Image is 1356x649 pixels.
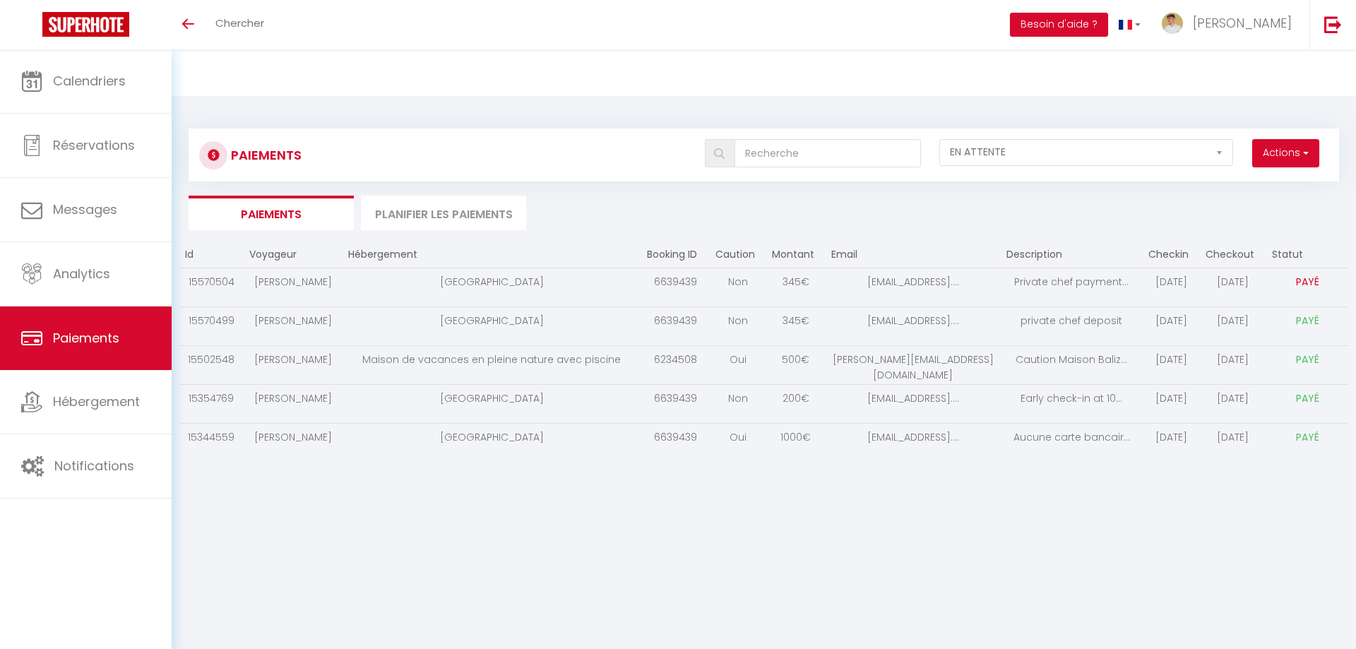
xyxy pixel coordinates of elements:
div: Non [715,274,761,301]
span: € [801,391,809,405]
h3: Paiements [231,139,302,171]
span: Réservations [53,136,135,154]
div: 6639439 [647,274,703,301]
th: Caution [710,241,766,268]
button: Besoin d'aide ? [1010,13,1108,37]
div: Non [715,313,761,340]
span: € [801,352,809,367]
span: Messages [53,201,117,218]
span: Calendriers [53,72,126,90]
div: [EMAIL_ADDRESS].... [831,429,995,456]
img: ... [1162,13,1183,34]
div: [DATE] [1206,429,1261,456]
div: [DATE] [1148,313,1194,340]
div: [DATE] [1148,274,1194,301]
div: 15354769 [185,391,238,417]
div: 345 [772,274,820,301]
div: 1000 [772,429,820,456]
div: 6639439 [647,429,703,456]
div: Oui [715,352,761,379]
span: € [801,275,809,289]
th: Hébergement [343,241,642,268]
div: [PERSON_NAME] [249,391,337,417]
span: € [801,314,809,328]
div: Private chef payment... [1006,274,1137,301]
th: Checkout [1200,241,1266,268]
div: [DATE] [1206,274,1261,301]
div: [EMAIL_ADDRESS].... [831,391,995,417]
div: [PERSON_NAME] [249,352,337,379]
div: 6639439 [647,391,703,417]
div: [GEOGRAPHIC_DATA] [348,429,636,456]
img: Super Booking [42,12,129,37]
input: Recherche [734,139,921,167]
div: [EMAIL_ADDRESS].... [831,313,995,340]
img: logout [1324,16,1342,33]
div: Non [715,391,761,417]
span: Notifications [54,457,134,475]
div: 15502548 [185,352,238,379]
div: [PERSON_NAME][EMAIL_ADDRESS][DOMAIN_NAME] [831,352,995,379]
th: Description [1001,241,1143,268]
div: [GEOGRAPHIC_DATA] [348,391,636,417]
span: [PERSON_NAME] [1193,14,1292,32]
li: Planifier les paiements [361,196,526,230]
span: Chercher [215,16,264,30]
span: Analytics [53,265,110,282]
div: Caution Maison Baliz... [1006,352,1137,379]
th: Voyageur [244,241,343,268]
div: 15570499 [185,313,238,340]
span: € [802,430,811,444]
div: [EMAIL_ADDRESS].... [831,274,995,301]
div: 15570504 [185,274,238,301]
th: Montant [766,241,826,268]
div: [DATE] [1206,352,1261,379]
div: [DATE] [1148,429,1194,456]
div: 6234508 [647,352,703,379]
th: Email [826,241,1001,268]
th: Statut [1266,241,1348,268]
th: Checkin [1143,241,1200,268]
div: 200 [772,391,820,417]
th: Booking ID [641,241,709,268]
div: 15344559 [185,429,238,456]
div: Aucune carte bancair... [1006,429,1137,456]
div: 345 [772,313,820,340]
span: Hébergement [53,393,140,410]
div: [DATE] [1148,391,1194,417]
div: 6639439 [647,313,703,340]
div: 500 [772,352,820,379]
button: Actions [1252,139,1319,167]
span: Paiements [53,329,119,347]
div: private chef deposit [1006,313,1137,340]
div: Maison de vacances en pleine nature avec piscine [348,352,636,379]
div: [DATE] [1148,352,1194,379]
div: [GEOGRAPHIC_DATA] [348,274,636,301]
th: Id [179,241,244,268]
div: Oui [715,429,761,456]
div: [DATE] [1206,313,1261,340]
div: [PERSON_NAME] [249,429,337,456]
div: [PERSON_NAME] [249,274,337,301]
div: [DATE] [1206,391,1261,417]
li: Paiements [189,196,354,230]
div: [GEOGRAPHIC_DATA] [348,313,636,340]
div: Early check-in at 10... [1006,391,1137,417]
div: [PERSON_NAME] [249,313,337,340]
